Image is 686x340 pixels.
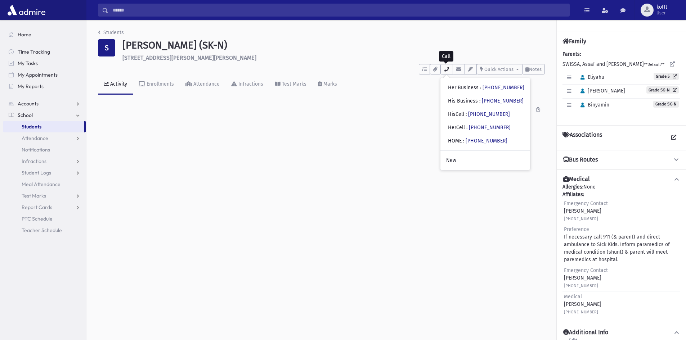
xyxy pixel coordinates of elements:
a: Test Marks [3,190,86,201]
span: Attendance [22,135,48,141]
span: Grade SK-N [653,101,679,108]
small: [PHONE_NUMBER] [564,284,598,288]
div: [PERSON_NAME] [564,200,608,222]
b: Parents: [562,51,581,57]
div: HisCell [448,110,510,118]
div: S [98,39,115,56]
div: [PERSON_NAME] [564,293,601,316]
a: Accounts [3,98,86,109]
h4: Associations [562,131,602,144]
a: Grade SK-N [646,86,679,94]
a: PTC Schedule [3,213,86,225]
small: [PHONE_NUMBER] [564,310,598,314]
span: : [466,111,467,117]
nav: breadcrumb [98,29,124,39]
span: Notifications [22,146,50,153]
a: Notifications [3,144,86,155]
a: School [3,109,86,121]
a: [PHONE_NUMBER] [482,98,524,104]
span: Emergency Contact [564,200,608,207]
small: [PHONE_NUMBER] [564,217,598,221]
span: Preference [564,226,589,232]
span: Teacher Schedule [22,227,62,234]
div: SWISSA, Assaf and [PERSON_NAME] [562,50,680,119]
div: His Business [448,97,524,105]
div: None [562,183,680,317]
button: Quick Actions [477,64,522,74]
a: Grade 5 [654,73,679,80]
div: Test Marks [281,81,306,87]
a: Test Marks [269,74,312,95]
a: Infractions [225,74,269,95]
a: [PHONE_NUMBER] [469,124,511,131]
div: Activity [109,81,127,87]
b: Affiliates: [562,191,584,198]
span: My Tasks [18,60,38,67]
a: Students [98,30,124,36]
h4: Medical [563,176,590,183]
h6: [STREET_ADDRESS][PERSON_NAME][PERSON_NAME] [122,54,545,61]
a: Enrollments [133,74,180,95]
div: [PERSON_NAME] [564,267,608,289]
span: Home [18,31,31,38]
h4: Family [562,38,586,45]
input: Search [108,4,569,17]
a: Marks [312,74,343,95]
a: Report Cards [3,201,86,213]
div: Call [439,51,453,62]
span: Notes [529,67,542,72]
h1: [PERSON_NAME] (SK-N) [122,39,545,51]
a: Activity [98,74,133,95]
span: Eliyahu [577,74,604,80]
a: Attendance [3,132,86,144]
span: School [18,112,33,118]
button: Notes [522,64,545,74]
span: Binyamin [577,102,609,108]
div: Her Business [448,84,524,91]
span: Infractions [22,158,46,164]
button: Medical [562,176,680,183]
a: Students [3,121,84,132]
span: Medical [564,294,582,300]
img: AdmirePro [6,3,47,17]
span: Quick Actions [484,67,514,72]
span: Students [22,123,41,130]
a: [PHONE_NUMBER] [483,85,524,91]
span: PTC Schedule [22,216,53,222]
a: My Reports [3,81,86,92]
div: Infractions [237,81,263,87]
span: My Appointments [18,72,58,78]
span: Meal Attendance [22,181,60,187]
a: New [440,154,530,167]
span: : [463,138,464,144]
a: Infractions [3,155,86,167]
a: Attendance [180,74,225,95]
span: : [479,98,480,104]
span: Emergency Contact [564,267,608,273]
a: My Appointments [3,69,86,81]
span: Student Logs [22,169,51,176]
span: kofft [656,4,667,10]
a: Home [3,29,86,40]
a: My Tasks [3,58,86,69]
span: Report Cards [22,204,52,210]
a: Student Logs [3,167,86,178]
span: [PERSON_NAME] [577,88,625,94]
button: Additional Info [562,329,680,336]
div: HerCell [448,124,511,131]
b: Allergies: [562,184,583,190]
div: HOME [448,137,507,145]
a: [PHONE_NUMBER] [468,111,510,117]
span: Accounts [18,100,39,107]
a: View all Associations [667,131,680,144]
a: Meal Attendance [3,178,86,190]
div: Attendance [192,81,220,87]
button: Bus Routes [562,156,680,164]
h4: Additional Info [563,329,608,336]
div: If necessary call 911 (& parent) and direct ambulance to Sick Kids. Inform paramedics of medical ... [564,226,679,263]
span: : [480,85,481,91]
span: My Reports [18,83,44,90]
a: Time Tracking [3,46,86,58]
h4: Bus Routes [563,156,598,164]
span: User [656,10,667,16]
